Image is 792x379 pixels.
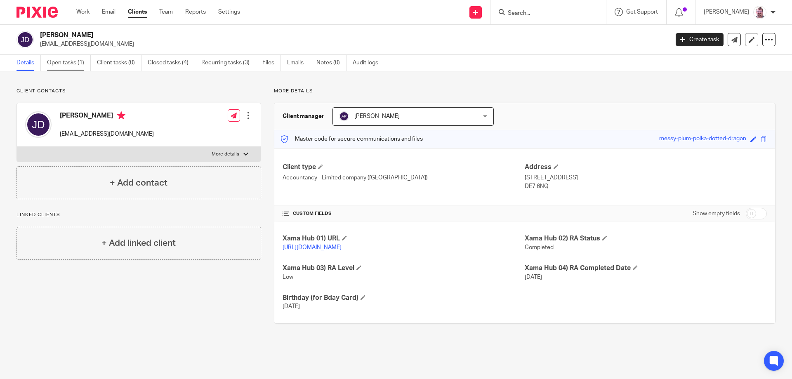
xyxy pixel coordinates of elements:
span: Low [283,274,293,280]
h4: Xama Hub 03) RA Level [283,264,525,273]
input: Search [507,10,581,17]
h4: CUSTOM FIELDS [283,210,525,217]
h4: + Add linked client [101,237,176,250]
h4: Xama Hub 02) RA Status [525,234,767,243]
a: Team [159,8,173,16]
a: Work [76,8,90,16]
span: Get Support [626,9,658,15]
span: [PERSON_NAME] [354,113,400,119]
span: [DATE] [525,274,542,280]
span: [DATE] [283,304,300,309]
p: [EMAIL_ADDRESS][DOMAIN_NAME] [40,40,663,48]
a: Settings [218,8,240,16]
label: Show empty fields [693,210,740,218]
h4: Client type [283,163,525,172]
img: KD3.png [753,6,766,19]
h4: [PERSON_NAME] [60,111,154,122]
span: Completed [525,245,554,250]
a: Email [102,8,115,16]
p: [EMAIL_ADDRESS][DOMAIN_NAME] [60,130,154,138]
img: svg%3E [25,111,52,138]
p: [PERSON_NAME] [704,8,749,16]
img: svg%3E [16,31,34,48]
a: Open tasks (1) [47,55,91,71]
p: Client contacts [16,88,261,94]
p: More details [212,151,239,158]
h4: Birthday (for Bday Card) [283,294,525,302]
a: Files [262,55,281,71]
h4: Xama Hub 04) RA Completed Date [525,264,767,273]
i: Primary [117,111,125,120]
h2: [PERSON_NAME] [40,31,539,40]
a: Audit logs [353,55,384,71]
img: svg%3E [339,111,349,121]
p: Accountancy - Limited company ([GEOGRAPHIC_DATA]) [283,174,525,182]
a: Recurring tasks (3) [201,55,256,71]
p: DE7 6NQ [525,182,767,191]
a: Clients [128,8,147,16]
h3: Client manager [283,112,324,120]
h4: Address [525,163,767,172]
a: Closed tasks (4) [148,55,195,71]
h4: + Add contact [110,177,167,189]
p: Master code for secure communications and files [280,135,423,143]
a: Create task [676,33,724,46]
a: [URL][DOMAIN_NAME] [283,245,342,250]
a: Notes (0) [316,55,346,71]
a: Emails [287,55,310,71]
div: messy-plum-polka-dotted-dragon [659,134,746,144]
a: Client tasks (0) [97,55,141,71]
img: Pixie [16,7,58,18]
p: [STREET_ADDRESS] [525,174,767,182]
p: More details [274,88,775,94]
h4: Xama Hub 01) URL [283,234,525,243]
p: Linked clients [16,212,261,218]
a: Details [16,55,41,71]
a: Reports [185,8,206,16]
